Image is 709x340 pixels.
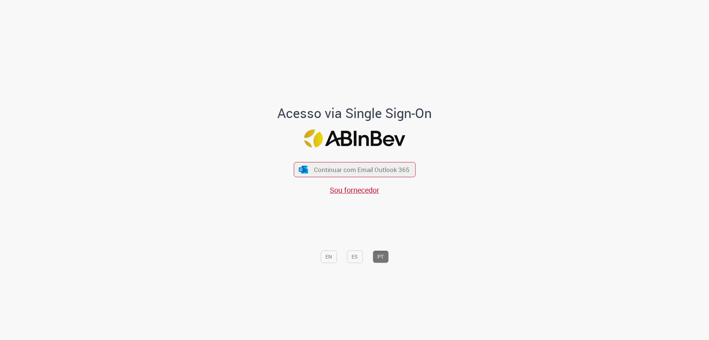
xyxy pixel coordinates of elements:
img: Logo ABInBev [304,129,405,148]
button: EN [321,250,337,263]
img: ícone Azure/Microsoft 360 [298,166,309,174]
span: Continuar com Email Outlook 365 [314,165,410,174]
a: Sou fornecedor [330,185,379,195]
button: ES [347,250,363,263]
button: ícone Azure/Microsoft 360 Continuar com Email Outlook 365 [294,162,415,177]
button: PT [373,250,388,263]
h1: Acesso via Single Sign-On [252,106,457,121]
